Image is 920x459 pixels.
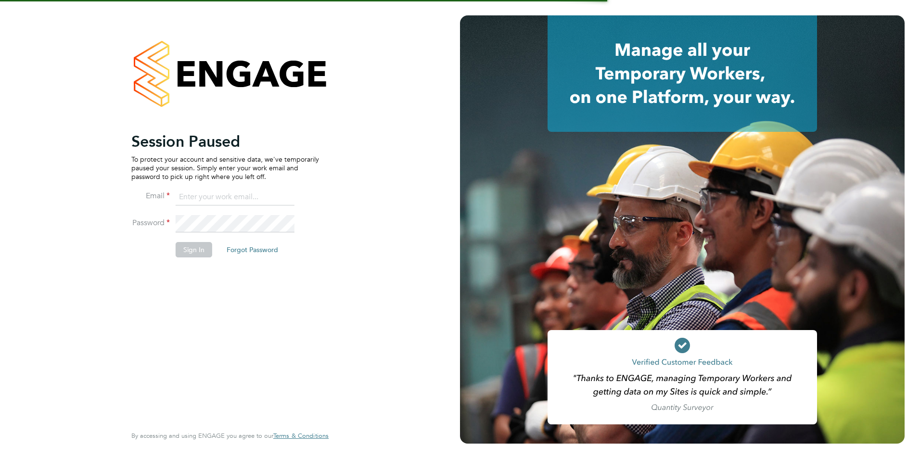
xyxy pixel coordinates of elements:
a: Terms & Conditions [273,432,329,440]
label: Password [131,218,170,228]
label: Email [131,191,170,201]
button: Forgot Password [219,242,286,257]
span: By accessing and using ENGAGE you agree to our [131,432,329,440]
button: Sign In [176,242,212,257]
p: To protect your account and sensitive data, we've temporarily paused your session. Simply enter y... [131,155,319,181]
h2: Session Paused [131,132,319,151]
input: Enter your work email... [176,189,294,206]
